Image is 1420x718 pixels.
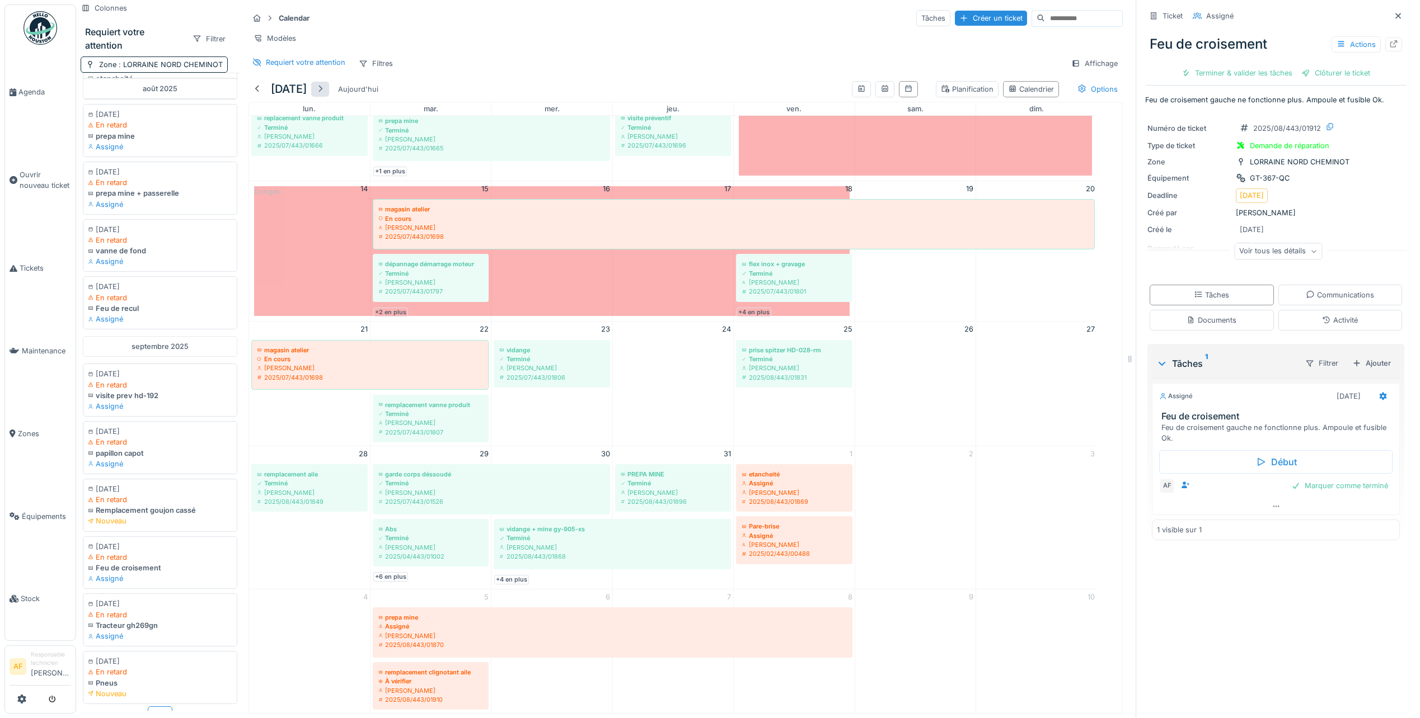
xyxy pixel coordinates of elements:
div: Assigné [88,199,232,210]
div: Terminé [257,479,362,488]
div: 2025/07/443/01801 [742,287,846,296]
div: Calendrier [1008,84,1054,95]
div: Assigné [88,256,232,267]
td: 4 août 2025 [249,589,370,713]
div: En cours [378,214,1089,223]
li: AF [10,658,26,675]
div: Terminé [257,123,362,132]
a: 23 juillet 2025 [599,322,612,337]
a: 8 août 2025 [846,589,855,604]
div: [DATE] [88,426,232,437]
div: 2025/08/443/01912 [1253,123,1321,134]
div: [PERSON_NAME] [742,540,846,549]
div: Terminé [378,269,483,278]
div: [PERSON_NAME] [378,135,604,144]
a: 7 août 2025 [725,589,733,604]
div: 2025/07/443/01526 [378,497,604,506]
div: Terminé [621,123,725,132]
a: vendredi [784,102,804,115]
div: [PERSON_NAME] [378,488,604,497]
div: [PERSON_NAME] [621,132,725,141]
div: etancheité [88,73,232,84]
a: AF Responsable technicien[PERSON_NAME] [10,650,71,686]
div: Créé le [1147,224,1231,235]
div: Clôturer le ticket [1297,65,1375,81]
div: [DATE] [1240,190,1264,201]
td: 8 août 2025 [734,589,855,713]
sup: 1 [1205,357,1208,370]
td: 23 juillet 2025 [491,322,612,446]
div: 2025/08/443/01896 [621,497,725,506]
a: 14 juillet 2025 [358,181,370,196]
div: etancheité [742,470,846,479]
div: Feu de croisement gauche ne fonctionne plus. Ampoule et fusible Ok. [1161,422,1395,443]
div: [DATE] [88,369,232,379]
div: Assigné [88,401,232,412]
div: [DATE] [88,167,232,177]
p: Feu de croisement gauche ne fonctionne plus. Ampoule et fusible Ok. [1145,95,1407,105]
div: Nouveau [88,688,232,699]
div: Voir tous les détails [1234,243,1322,259]
div: AF [1159,478,1175,494]
td: 17 juillet 2025 [612,181,733,322]
div: Nouveau [88,516,232,526]
td: 16 juillet 2025 [491,181,612,322]
div: Requiert votre attention [85,25,183,52]
span: Stock [21,593,71,604]
div: [PERSON_NAME] [378,418,483,427]
div: Terminé [378,126,604,135]
a: 6 août 2025 [603,589,612,604]
div: Demande de réparation [1250,140,1329,151]
div: Terminé [742,269,846,278]
a: 20 juillet 2025 [1084,181,1097,196]
td: 29 juillet 2025 [370,446,491,589]
a: mercredi [542,102,562,115]
td: 31 juillet 2025 [612,446,733,589]
div: En cours [257,355,483,363]
a: Stock [5,558,76,640]
div: garde corps déssoudé [378,470,604,479]
div: Tâches [1156,357,1296,370]
div: vidange + mine gy-905-xs [499,525,725,533]
a: Équipements [5,475,76,558]
div: 2025/07/443/01666 [257,141,362,150]
div: 2025/08/443/01869 [742,497,846,506]
div: [PERSON_NAME] [378,223,1089,232]
div: prepa mine [88,131,232,141]
td: 6 août 2025 [491,589,612,713]
div: [DATE] [88,224,232,235]
div: À vérifier [378,677,483,686]
div: [PERSON_NAME] [499,363,604,372]
div: [DATE] [88,541,232,552]
h5: [DATE] [271,82,307,96]
div: septembre 2025 [83,336,237,357]
div: Feu de croisement [88,563,232,573]
div: Terminer & valider les tâches [1177,65,1297,81]
td: 9 août 2025 [855,589,976,713]
div: 1 visible sur 1 [1157,525,1202,535]
div: Terminé [499,355,604,363]
div: Tâches [916,10,950,26]
div: [PERSON_NAME] [257,363,483,372]
div: En retard [88,552,232,563]
div: [PERSON_NAME] [378,686,483,695]
div: Début [1159,450,1393,474]
div: Terminé [378,533,483,542]
div: Terminé [378,479,604,488]
span: Tickets [20,263,71,273]
div: Terminé [621,479,725,488]
a: 17 juillet 2025 [722,181,733,196]
img: Badge_color-CXgf-gQk.svg [24,11,57,45]
div: visite prev hd-192 [88,390,232,401]
div: Terminé [378,409,483,418]
div: En retard [88,494,232,505]
div: En retard [88,437,232,447]
div: Assigné [88,314,232,324]
div: Zone [99,59,223,70]
div: 2025/08/443/01910 [378,695,483,704]
td: 15 juillet 2025 [370,181,491,322]
a: samedi [905,102,926,115]
div: Activité [1322,315,1358,325]
span: Zones [18,428,71,439]
a: 31 juillet 2025 [721,446,733,461]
